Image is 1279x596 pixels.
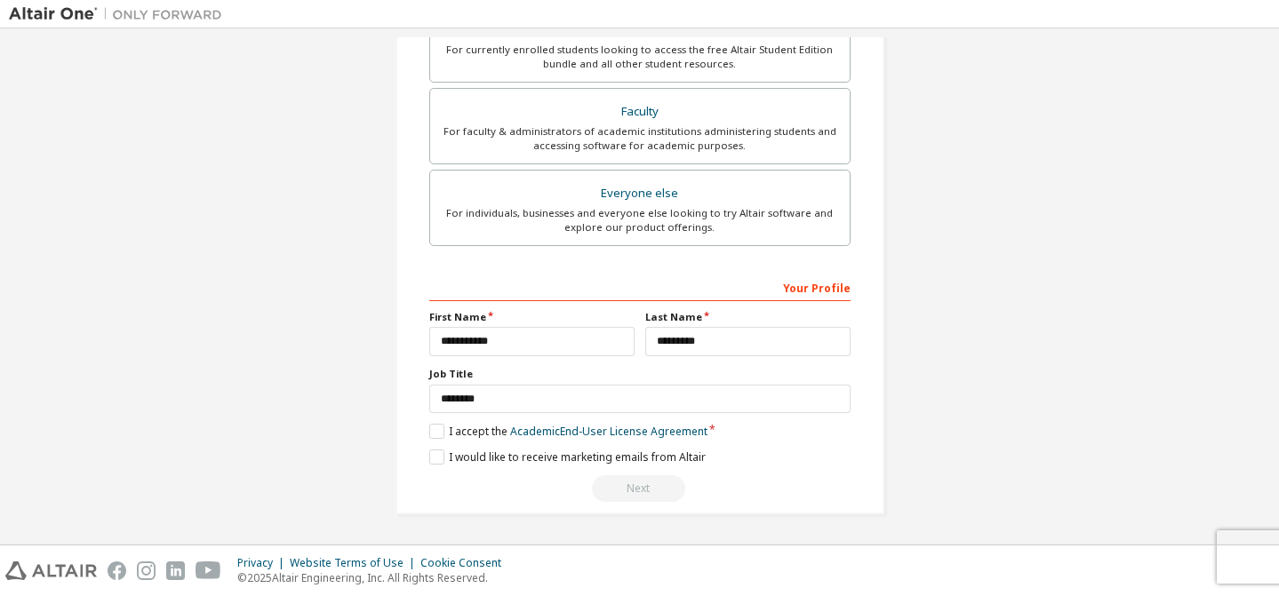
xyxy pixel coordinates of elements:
[429,424,707,439] label: I accept the
[166,561,185,580] img: linkedin.svg
[237,556,290,570] div: Privacy
[108,561,126,580] img: facebook.svg
[420,556,512,570] div: Cookie Consent
[441,124,839,153] div: For faculty & administrators of academic institutions administering students and accessing softwa...
[290,556,420,570] div: Website Terms of Use
[237,570,512,585] p: © 2025 Altair Engineering, Inc. All Rights Reserved.
[441,43,839,71] div: For currently enrolled students looking to access the free Altair Student Edition bundle and all ...
[196,561,221,580] img: youtube.svg
[441,99,839,124] div: Faculty
[5,561,97,580] img: altair_logo.svg
[645,310,851,324] label: Last Name
[429,449,706,465] label: I would like to receive marketing emails from Altair
[9,5,231,23] img: Altair One
[429,273,851,301] div: Your Profile
[429,310,635,324] label: First Name
[137,561,156,580] img: instagram.svg
[441,206,839,234] div: For individuals, businesses and everyone else looking to try Altair software and explore our prod...
[510,424,707,439] a: Academic End-User License Agreement
[429,367,851,381] label: Job Title
[441,181,839,206] div: Everyone else
[429,475,851,502] div: You need to provide your academic email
